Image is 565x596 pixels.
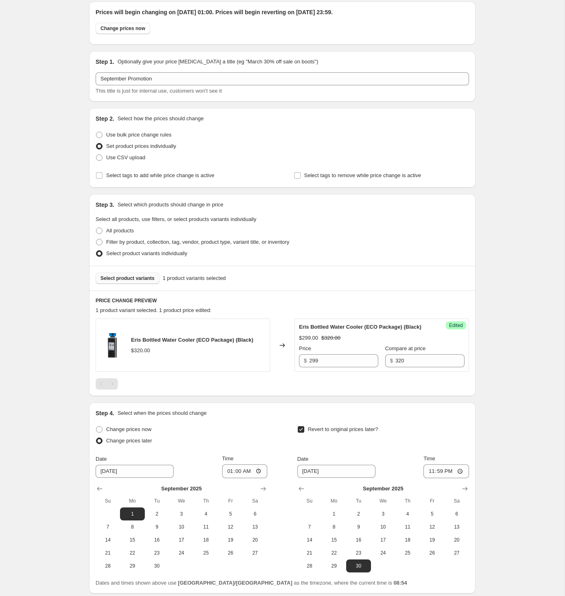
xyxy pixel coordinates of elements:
[172,537,190,543] span: 17
[118,115,204,123] p: Select how the prices should change
[246,524,264,530] span: 13
[172,524,190,530] span: 10
[448,524,466,530] span: 13
[96,533,120,546] button: Sunday September 14 2025
[169,546,194,559] button: Wednesday September 24 2025
[325,498,343,504] span: Mo
[96,465,174,478] input: 8/21/2025
[371,507,395,520] button: Wednesday September 3 2025
[169,507,194,520] button: Wednesday September 3 2025
[194,533,218,546] button: Thursday September 18 2025
[99,563,117,569] span: 28
[299,345,311,351] span: Price
[106,426,151,432] span: Change prices now
[197,511,215,517] span: 4
[96,456,107,462] span: Date
[445,533,469,546] button: Saturday September 20 2025
[120,494,144,507] th: Monday
[346,559,371,572] button: Tuesday September 30 2025
[163,274,226,282] span: 1 product variants selected
[120,507,144,520] button: Monday September 1 2025
[218,507,243,520] button: Friday September 5 2025
[172,511,190,517] span: 3
[106,143,176,149] span: Set product prices individually
[399,537,417,543] span: 18
[325,563,343,569] span: 29
[423,455,435,462] span: Time
[420,507,444,520] button: Friday September 5 2025
[374,498,392,504] span: We
[120,559,144,572] button: Monday September 29 2025
[395,494,420,507] th: Thursday
[301,524,318,530] span: 7
[399,524,417,530] span: 11
[99,498,117,504] span: Su
[395,546,420,559] button: Thursday September 25 2025
[445,507,469,520] button: Saturday September 6 2025
[346,494,371,507] th: Tuesday
[395,520,420,533] button: Thursday September 11 2025
[246,511,264,517] span: 6
[99,550,117,556] span: 21
[131,337,253,343] span: Eris Bottled Water Cooler (ECO Package) (Black)
[420,546,444,559] button: Friday September 26 2025
[197,550,215,556] span: 25
[420,494,444,507] th: Friday
[123,550,141,556] span: 22
[145,507,169,520] button: Tuesday September 2 2025
[346,546,371,559] button: Tuesday September 23 2025
[194,520,218,533] button: Thursday September 11 2025
[325,524,343,530] span: 8
[172,550,190,556] span: 24
[96,23,150,34] button: Change prices now
[374,550,392,556] span: 24
[96,494,120,507] th: Sunday
[297,465,375,478] input: 8/21/2025
[96,307,212,313] span: 1 product variant selected. 1 product price edited:
[304,358,307,364] span: $
[395,507,420,520] button: Thursday September 4 2025
[222,511,240,517] span: 5
[301,563,318,569] span: 28
[222,455,233,462] span: Time
[322,494,346,507] th: Monday
[194,507,218,520] button: Thursday September 4 2025
[423,511,441,517] span: 5
[374,511,392,517] span: 3
[325,537,343,543] span: 15
[371,533,395,546] button: Wednesday September 17 2025
[96,580,407,586] span: Dates and times shown above use as the timezone, where the current time is
[194,494,218,507] th: Thursday
[178,580,292,586] b: [GEOGRAPHIC_DATA]/[GEOGRAPHIC_DATA]
[222,524,240,530] span: 12
[385,345,426,351] span: Compare at price
[169,533,194,546] button: Wednesday September 17 2025
[96,72,469,85] input: 30% off holiday sale
[371,494,395,507] th: Wednesday
[218,520,243,533] button: Friday September 12 2025
[118,58,318,66] p: Optionally give your price [MEDICAL_DATA] a title (eg "March 30% off sale on boots")
[399,550,417,556] span: 25
[96,115,114,123] h2: Step 2.
[218,533,243,546] button: Friday September 19 2025
[123,498,141,504] span: Mo
[299,334,318,342] div: $299.00
[243,494,267,507] th: Saturday
[321,334,340,342] strike: $320.00
[257,483,269,494] button: Show next month, October 2025
[322,507,346,520] button: Monday September 1 2025
[145,520,169,533] button: Tuesday September 9 2025
[148,498,166,504] span: Tu
[145,533,169,546] button: Tuesday September 16 2025
[297,533,322,546] button: Sunday September 14 2025
[322,559,346,572] button: Monday September 29 2025
[96,297,469,304] h6: PRICE CHANGE PREVIEW
[106,239,289,245] span: Filter by product, collection, tag, vendor, product type, variant title, or inventory
[96,273,159,284] button: Select product variants
[395,533,420,546] button: Thursday September 18 2025
[301,537,318,543] span: 14
[448,550,466,556] span: 27
[325,511,343,517] span: 1
[222,498,240,504] span: Fr
[322,520,346,533] button: Monday September 8 2025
